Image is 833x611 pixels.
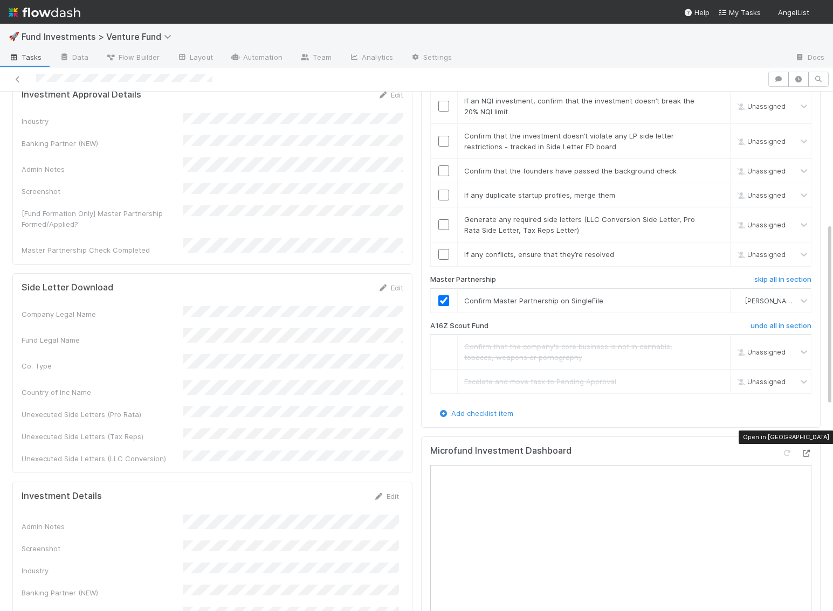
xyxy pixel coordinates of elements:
[22,245,183,255] div: Master Partnership Check Completed
[22,491,102,502] h5: Investment Details
[402,50,460,67] a: Settings
[464,215,695,234] span: Generate any required side letters (LLC Conversion Side Letter, Pro Rata Side Letter, Tax Reps Le...
[291,50,340,67] a: Team
[22,31,177,42] span: Fund Investments > Venture Fund
[778,8,809,17] span: AngelList
[22,360,183,371] div: Co. Type
[464,166,677,175] span: Confirm that the founders have passed the background check
[22,543,183,554] div: Screenshot
[22,453,183,464] div: Unexecuted Side Letters (LLC Conversion)
[22,186,183,197] div: Screenshot
[22,587,183,598] div: Banking Partner (NEW)
[464,296,603,305] span: Confirm Master Partnership on SingleFile
[734,102,786,110] span: Unassigned
[464,377,616,386] span: Escalate and move task to Pending Approval
[718,7,761,18] a: My Tasks
[734,167,786,175] span: Unassigned
[22,521,183,532] div: Admin Notes
[22,335,183,345] div: Fund Legal Name
[734,137,786,145] span: Unassigned
[9,52,42,63] span: Tasks
[464,250,614,259] span: If any conflicts, ensure that they’re resolved
[378,91,403,99] a: Edit
[786,50,833,67] a: Docs
[22,431,183,442] div: Unexecuted Side Letters (Tax Reps)
[754,275,811,288] a: skip all in section
[22,138,183,149] div: Banking Partner (NEW)
[464,131,674,151] span: Confirm that the investment doesn’t violate any LP side letter restrictions - tracked in Side Let...
[430,275,496,284] h6: Master Partnership
[734,348,786,356] span: Unassigned
[734,251,786,259] span: Unassigned
[438,409,513,418] a: Add checklist item
[9,32,19,41] span: 🚀
[751,322,811,330] h6: undo all in section
[718,8,761,17] span: My Tasks
[22,309,183,320] div: Company Legal Name
[734,191,786,199] span: Unassigned
[22,387,183,398] div: Country of Inc Name
[734,221,786,229] span: Unassigned
[22,208,183,230] div: [Fund Formation Only] Master Partnership Formed/Applied?
[97,50,168,67] a: Flow Builder
[734,378,786,386] span: Unassigned
[168,50,222,67] a: Layout
[464,96,694,116] span: If an NQI investment, confirm that the investment doesn’t break the 20% NQI limit
[22,409,183,420] div: Unexecuted Side Letters (Pro Rata)
[751,322,811,335] a: undo all in section
[430,446,572,456] h5: Microfund Investment Dashboard
[464,191,615,199] span: If any duplicate startup profiles, merge them
[735,296,743,305] img: avatar_041b9f3e-9684-4023-b9b7-2f10de55285d.png
[745,297,812,305] span: [PERSON_NAME] Wall
[106,52,160,63] span: Flow Builder
[684,7,710,18] div: Help
[22,164,183,175] div: Admin Notes
[222,50,291,67] a: Automation
[374,492,399,501] a: Edit
[22,282,113,293] h5: Side Letter Download
[340,50,402,67] a: Analytics
[9,3,80,22] img: logo-inverted-e16ddd16eac7371096b0.svg
[22,116,183,127] div: Industry
[378,283,403,292] a: Edit
[754,275,811,284] h6: skip all in section
[430,322,488,330] h6: A16Z Scout Fund
[22,565,183,576] div: Industry
[814,8,824,18] img: avatar_041b9f3e-9684-4023-b9b7-2f10de55285d.png
[51,50,97,67] a: Data
[22,89,141,100] h5: Investment Approval Details
[464,342,672,362] span: Confirm that the company's core business is not in cannabis, tobacco, weapons or pornography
